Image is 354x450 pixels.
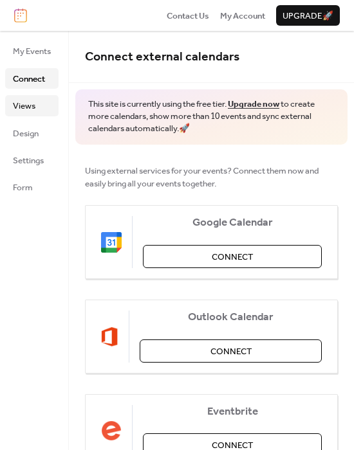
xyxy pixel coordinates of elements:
span: Upgrade 🚀 [283,10,333,22]
img: eventbrite [101,420,122,441]
span: Contact Us [167,10,209,22]
button: Connect [140,339,322,363]
span: Connect [13,73,45,85]
a: My Account [220,9,265,22]
span: Views [13,100,35,113]
span: Connect external calendars [85,45,239,69]
span: Form [13,181,33,194]
span: Connect [212,251,253,264]
img: google [101,232,122,253]
img: outlook [101,327,118,347]
a: Views [5,95,59,116]
button: Connect [143,245,322,268]
img: logo [14,8,27,22]
span: Design [13,127,39,140]
a: Upgrade now [228,96,279,113]
span: My Account [220,10,265,22]
a: Contact Us [167,9,209,22]
span: Outlook Calendar [140,311,322,324]
span: This site is currently using the free tier. to create more calendars, show more than 10 events an... [88,98,335,135]
a: Form [5,177,59,197]
a: Settings [5,150,59,170]
span: Google Calendar [143,217,322,230]
a: My Events [5,40,59,61]
a: Connect [5,68,59,89]
button: Upgrade🚀 [276,5,340,26]
span: Connect [210,345,252,358]
span: Settings [13,154,44,167]
span: Eventbrite [143,406,322,419]
a: Design [5,123,59,143]
span: My Events [13,45,51,58]
span: Using external services for your events? Connect them now and easily bring all your events together. [85,165,338,191]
